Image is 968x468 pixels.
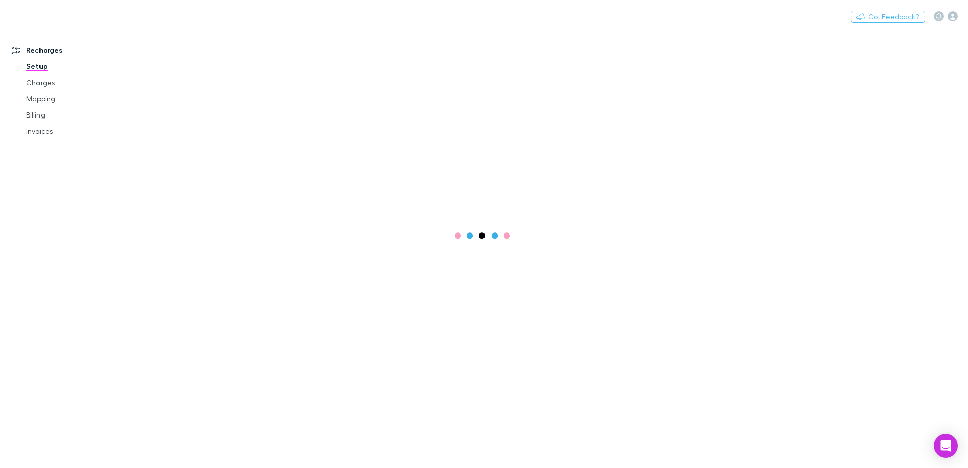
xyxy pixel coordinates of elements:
a: Charges [16,74,137,91]
a: Setup [16,58,137,74]
a: Recharges [2,42,137,58]
div: Open Intercom Messenger [934,434,958,458]
button: Got Feedback? [851,11,925,23]
a: Billing [16,107,137,123]
a: Mapping [16,91,137,107]
a: Invoices [16,123,137,139]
